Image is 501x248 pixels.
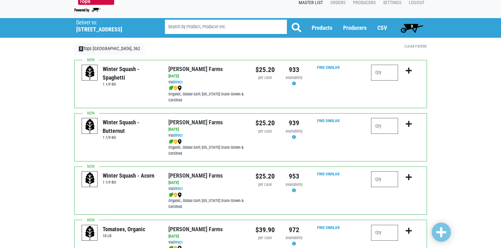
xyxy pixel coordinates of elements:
[76,18,153,33] span: Tops Nottingham, 362 (620 Nottingham Rd, Syracuse, NY 13210, USA)
[74,8,101,12] img: Powered by Big Wheelbarrow
[255,171,275,181] div: $25.20
[168,86,173,91] img: leaf-e5c59151409436ccce96b2ca1b28e03c.png
[168,226,223,232] a: [PERSON_NAME] Farms
[103,233,145,238] h6: 18 LB
[255,128,275,134] div: per case
[74,43,145,55] a: XTops [GEOGRAPHIC_DATA], 362
[284,171,304,181] div: 953
[404,44,427,49] a: Clear Filters
[76,26,149,33] h5: [STREET_ADDRESS]
[79,46,84,51] span: X
[255,235,275,241] div: per case
[103,180,154,185] h6: 1 1/9 BU
[168,73,246,79] div: [DATE]
[317,225,340,230] a: Find Similar
[103,171,154,180] div: Winter Squash - Acorn
[168,139,246,157] div: Organic, Global GAP, [US_STATE] State Grown & Certified
[168,139,173,144] img: leaf-e5c59151409436ccce96b2ca1b28e03c.png
[168,239,246,245] div: via
[173,133,183,138] a: Direct
[168,127,246,133] div: [DATE]
[178,193,182,198] img: map_marker-0e94453035b3232a4d21701695807de9.png
[255,65,275,75] div: $25.20
[168,85,246,103] div: Organic, Global GAP, [US_STATE] State Grown & Certified
[103,135,159,140] h6: 1 1/9 BU
[82,172,98,187] img: placeholder-variety-43d6402dacf2d531de610a020419775a.svg
[103,82,159,87] h6: 1 1/9 BU
[371,118,398,134] input: Qty
[371,225,398,241] input: Qty
[343,24,367,31] a: Producers
[255,182,275,188] div: per case
[168,66,223,72] a: [PERSON_NAME] Farms
[255,225,275,235] div: $39.90
[284,65,304,75] div: 933
[371,171,398,187] input: Qty
[173,86,178,91] img: safety-e55c860ca8c00a9c171001a62a92dabd.png
[312,24,332,31] a: Products
[284,225,304,235] div: 972
[165,20,287,34] input: Search by Product, Producer etc.
[371,65,398,81] input: Qty
[173,240,183,245] a: Direct
[411,24,413,29] span: 9
[168,180,246,186] div: [DATE]
[173,139,178,144] img: safety-e55c860ca8c00a9c171001a62a92dabd.png
[103,65,159,82] div: Winter Squash - Spaghetti
[168,133,246,139] div: via
[168,186,246,192] div: via
[317,118,340,123] a: Find Similar
[317,65,340,70] a: Find Similar
[286,129,302,134] span: availability
[284,118,304,128] div: 939
[255,118,275,128] div: $25.20
[286,182,302,187] span: availability
[317,172,340,176] a: Find Similar
[173,80,183,84] a: Direct
[173,193,178,198] img: safety-e55c860ca8c00a9c171001a62a92dabd.png
[286,235,302,240] span: availability
[173,186,183,191] a: Direct
[168,193,173,198] img: leaf-e5c59151409436ccce96b2ca1b28e03c.png
[168,233,246,239] div: [DATE]
[168,192,246,210] div: Organic, Global GAP, [US_STATE] State Grown & Certified
[168,172,223,179] a: [PERSON_NAME] Farms
[76,20,149,26] p: Deliver to:
[103,225,145,233] div: Tomatoes, Organic
[178,139,182,144] img: map_marker-0e94453035b3232a4d21701695807de9.png
[82,225,98,241] img: placeholder-variety-43d6402dacf2d531de610a020419775a.svg
[82,65,98,81] img: placeholder-variety-43d6402dacf2d531de610a020419775a.svg
[168,119,223,126] a: [PERSON_NAME] Farms
[398,22,426,34] a: 9
[103,118,159,135] div: Winter Squash - Butternut
[82,118,98,134] img: placeholder-variety-43d6402dacf2d531de610a020419775a.svg
[286,75,302,80] span: availability
[377,24,387,31] a: CSV
[178,86,182,91] img: map_marker-0e94453035b3232a4d21701695807de9.png
[168,79,246,85] div: via
[255,75,275,81] div: per case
